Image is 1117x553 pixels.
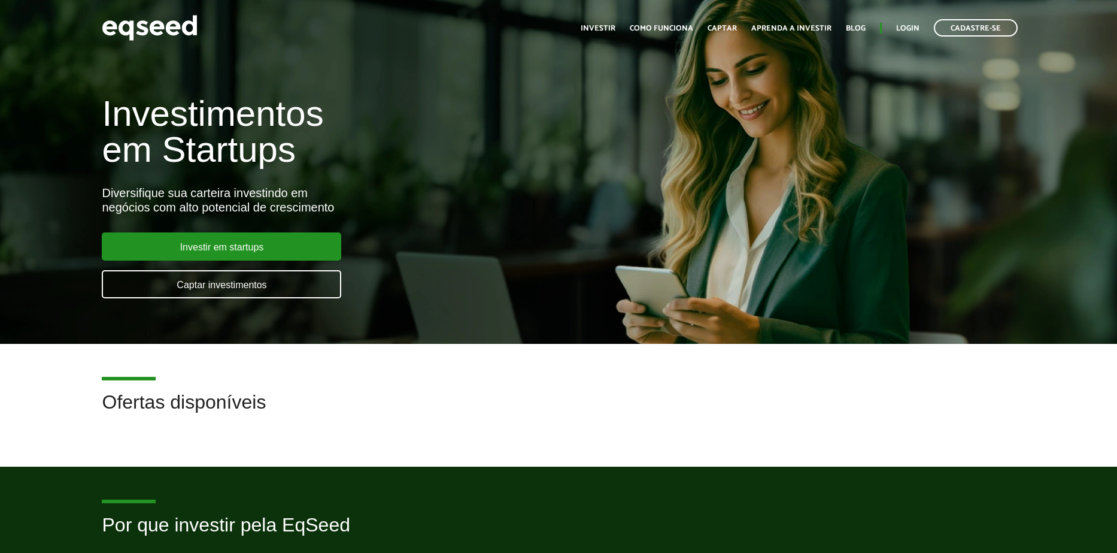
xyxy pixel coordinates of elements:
[102,96,642,168] h1: Investimentos em Startups
[934,19,1018,37] a: Cadastre-se
[846,25,866,32] a: Blog
[102,392,1015,431] h2: Ofertas disponíveis
[581,25,615,32] a: Investir
[896,25,919,32] a: Login
[102,186,642,214] div: Diversifique sua carteira investindo em negócios com alto potencial de crescimento
[102,270,341,298] a: Captar investimentos
[102,12,198,44] img: EqSeed
[708,25,737,32] a: Captar
[751,25,831,32] a: Aprenda a investir
[630,25,693,32] a: Como funciona
[102,232,341,261] a: Investir em startups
